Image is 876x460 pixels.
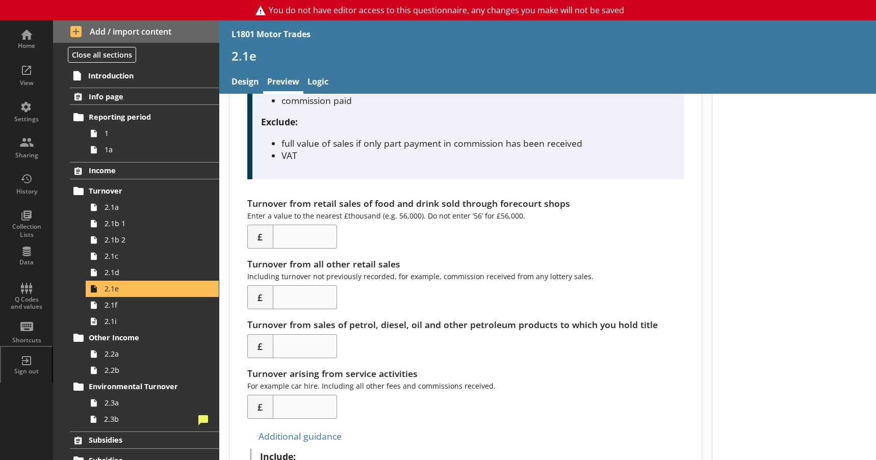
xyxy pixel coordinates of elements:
div: History [9,187,44,196]
div: Settings [9,115,44,123]
a: 2.1c [86,248,219,264]
span: Introduction [88,71,195,80]
span: 2.2a [105,349,199,359]
span: Environmental Turnover [89,382,195,391]
a: Environmental Turnover [70,378,219,395]
li: Environmental Turnover2.3a2.3b [74,378,219,427]
a: 2.1f [86,297,219,313]
a: 2.1e [86,281,219,297]
span: Reporting period [89,112,195,122]
span: 2.1c [105,251,199,261]
span: 2.1b 2 [105,235,199,245]
li: IncomeTurnover2.1a2.1b 12.1b 22.1c2.1d2.1e2.1f2.1iOther Income2.2a2.2bEnvironmental Turnover2.3a2.3b [53,162,219,427]
div: Additional guidance [247,428,684,444]
div: L1801 Motor Trades [231,29,311,40]
div: View [9,79,44,87]
span: Turnover [89,186,195,196]
span: 2.2b [105,365,199,375]
a: Introduction [69,67,219,84]
span: 2.1f [105,300,199,310]
span: 2.1i [105,316,199,326]
li: full value of sales if only part payment in commission has been received [281,137,674,149]
li: Reporting period11a [74,109,219,158]
a: Info page [70,88,219,105]
div: Collection Lists [9,223,44,238]
span: 2.1b 1 [105,219,199,228]
span: 2.1a [105,202,199,212]
span: 2.3a [105,398,199,408]
div: Q Codes and values [9,296,44,311]
a: Income [70,162,219,179]
li: Info pageReporting period11a [53,88,219,157]
li: commission paid [281,94,674,106]
li: Other Income2.2a2.2b [74,330,219,378]
a: Subsidies [70,431,219,449]
a: 2.3b [86,411,219,427]
span: Other Income [89,333,195,342]
div: Sign out [9,367,44,375]
a: 1a [86,142,219,158]
button: Add / import content [53,20,219,43]
a: Logic [303,72,332,94]
a: 2.1b 2 [86,232,219,248]
a: 2.1b 1 [86,215,219,232]
a: 2.2b [86,362,219,378]
a: Preview [263,72,303,94]
div: Data [9,258,44,266]
span: Income [89,166,195,175]
li: VAT [281,149,674,161]
span: Subsidies [89,435,195,445]
a: 2.1i [86,313,219,330]
a: 2.2a [86,346,219,362]
strong: Exclude: [261,116,298,128]
span: 1a [105,145,199,154]
div: Home [9,42,44,50]
span: Info page [89,92,195,101]
button: Close all sections [68,47,136,63]
a: Other Income [70,330,219,346]
a: Design [227,72,263,94]
li: Turnover2.1a2.1b 12.1b 22.1c2.1d2.1e2.1f2.1i [74,183,219,330]
span: 2.1d [105,267,199,277]
div: Shortcuts [9,336,44,344]
span: 2.3b [104,414,195,424]
div: Sharing [9,151,44,159]
span: 2.1e [105,284,199,293]
a: 2.3a [86,395,219,411]
h1: 2.1e [231,48,864,64]
span: Add / import content [70,26,202,37]
a: Turnover [70,183,219,199]
a: 2.1a [86,199,219,215]
a: 2.1d [86,264,219,281]
span: 1 [105,128,199,138]
a: 1 [86,125,219,142]
a: Reporting period [70,109,219,125]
